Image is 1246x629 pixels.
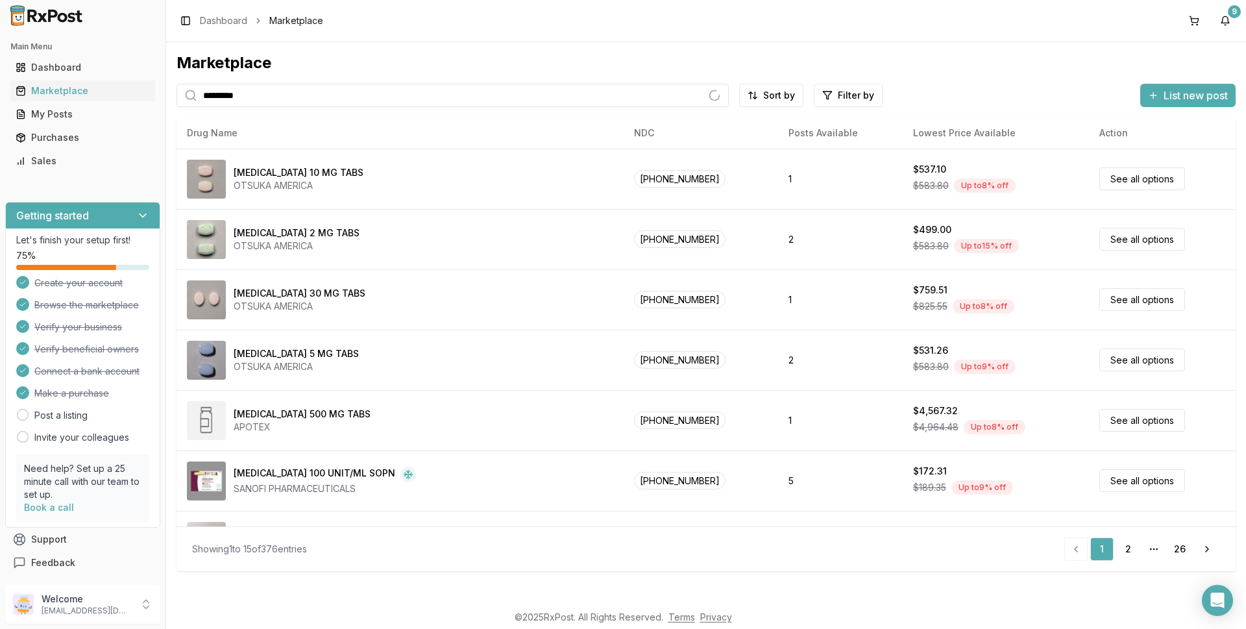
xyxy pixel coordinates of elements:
div: OTSUKA AMERICA [234,240,360,253]
div: Showing 1 to 15 of 376 entries [192,543,307,556]
p: [EMAIL_ADDRESS][DOMAIN_NAME] [42,606,132,616]
div: [MEDICAL_DATA] 30 MG TABS [234,287,365,300]
div: [MEDICAL_DATA] 100 UNIT/ML SOPN [234,467,395,482]
button: Sales [5,151,160,171]
div: $499.00 [913,223,951,236]
a: See all options [1099,167,1185,190]
a: Dashboard [200,14,247,27]
span: Connect a bank account [34,365,140,378]
div: Open Intercom Messenger [1202,585,1233,616]
button: Marketplace [5,80,160,101]
span: [PHONE_NUMBER] [634,291,726,308]
span: $583.80 [913,240,949,253]
a: Purchases [10,126,155,149]
td: 1 [778,269,902,330]
a: 26 [1168,537,1191,561]
span: Feedback [31,556,75,569]
p: Let's finish your setup first! [16,234,149,247]
div: $4,567.32 [913,404,958,417]
span: Filter by [838,89,874,102]
span: Browse the marketplace [34,299,139,312]
span: $583.80 [913,179,949,192]
span: $825.55 [913,300,947,313]
nav: pagination [1064,537,1220,561]
span: [PHONE_NUMBER] [634,351,726,369]
div: My Posts [16,108,150,121]
div: [MEDICAL_DATA] 10 MG TABS [234,166,363,179]
span: [PHONE_NUMBER] [634,472,726,489]
a: Invite your colleagues [34,431,129,444]
img: Abiraterone Acetate 500 MG TABS [187,401,226,440]
h3: Getting started [16,208,89,223]
div: OTSUKA AMERICA [234,300,365,313]
a: Book a call [24,502,74,513]
img: Abilify 30 MG TABS [187,280,226,319]
img: Advair Diskus 500-50 MCG/ACT AEPB [187,522,226,561]
div: $172.31 [913,465,947,478]
img: User avatar [13,594,34,615]
button: Filter by [814,84,883,107]
span: [PHONE_NUMBER] [634,412,726,429]
a: Privacy [700,611,732,623]
a: List new post [1140,90,1236,103]
div: Up to 15 % off [954,239,1019,253]
div: Up to 9 % off [954,360,1016,374]
img: Abilify 2 MG TABS [187,220,226,259]
div: SANOFI PHARMACEUTICALS [234,482,416,495]
div: Purchases [16,131,150,144]
p: Need help? Set up a 25 minute call with our team to set up. [24,462,141,501]
th: Action [1089,117,1236,149]
a: Terms [668,611,695,623]
span: [PHONE_NUMBER] [634,170,726,188]
img: RxPost Logo [5,5,88,26]
th: Drug Name [177,117,624,149]
button: Feedback [5,551,160,574]
a: See all options [1099,469,1185,492]
span: Create your account [34,277,123,290]
div: OTSUKA AMERICA [234,179,363,192]
a: See all options [1099,288,1185,311]
span: $189.35 [913,481,946,494]
td: 2 [778,209,902,269]
td: 2 [778,330,902,390]
button: Dashboard [5,57,160,78]
div: 9 [1228,5,1241,18]
div: [MEDICAL_DATA] 500 MG TABS [234,408,371,421]
div: Sales [16,154,150,167]
a: See all options [1099,409,1185,432]
div: Up to 8 % off [964,420,1025,434]
div: $180.00 [913,525,949,538]
span: $4,964.48 [913,421,959,434]
button: List new post [1140,84,1236,107]
button: 9 [1215,10,1236,31]
div: [MEDICAL_DATA] 2 MG TABS [234,227,360,240]
div: Up to 8 % off [954,179,1016,193]
div: APOTEX [234,421,371,434]
a: Sales [10,149,155,173]
a: Post a listing [34,409,88,422]
a: See all options [1099,228,1185,251]
button: Sort by [739,84,803,107]
div: Up to 9 % off [951,480,1013,495]
td: 1 [778,149,902,209]
p: Welcome [42,593,132,606]
button: Purchases [5,127,160,148]
div: [MEDICAL_DATA] 5 MG TABS [234,347,359,360]
th: Posts Available [778,117,902,149]
td: 3 [778,511,902,571]
span: Sort by [763,89,795,102]
a: 2 [1116,537,1140,561]
a: Marketplace [10,79,155,103]
div: OTSUKA AMERICA [234,360,359,373]
span: $583.80 [913,360,949,373]
img: Admelog SoloStar 100 UNIT/ML SOPN [187,462,226,500]
div: $531.26 [913,344,948,357]
a: Go to next page [1194,537,1220,561]
div: $537.10 [913,163,946,176]
img: Abilify 10 MG TABS [187,160,226,199]
span: Marketplace [269,14,323,27]
th: Lowest Price Available [903,117,1090,149]
span: List new post [1164,88,1228,103]
span: Verify your business [34,321,122,334]
button: My Posts [5,104,160,125]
